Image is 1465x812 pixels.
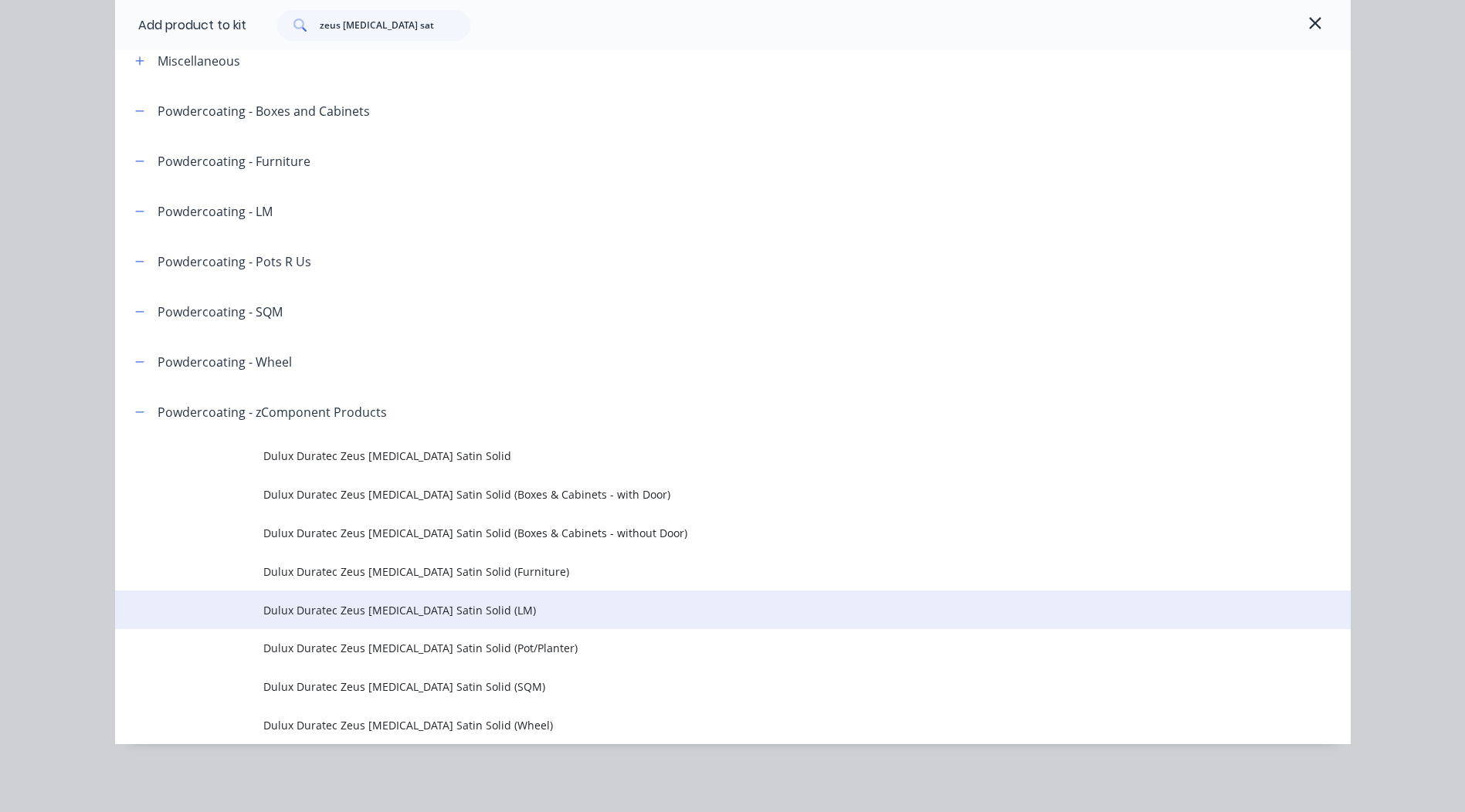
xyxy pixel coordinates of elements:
div: Add product to kit [138,16,246,35]
span: Dulux Duratec Zeus [MEDICAL_DATA] Satin Solid (Boxes & Cabinets - without Door) [263,525,1133,541]
div: Powdercoating - Furniture [158,152,310,171]
div: Powdercoating - SQM [158,303,283,321]
span: Dulux Duratec Zeus [MEDICAL_DATA] Satin Solid (SQM) [263,678,1133,695]
div: Powdercoating - Pots R Us [158,252,311,271]
div: Powdercoating - zComponent Products [158,403,387,421]
span: Dulux Duratec Zeus [MEDICAL_DATA] Satin Solid [263,448,1133,464]
span: Dulux Duratec Zeus [MEDICAL_DATA] Satin Solid (Boxes & Cabinets - with Door) [263,486,1133,502]
span: Dulux Duratec Zeus [MEDICAL_DATA] Satin Solid (Wheel) [263,717,1133,733]
div: Miscellaneous [158,52,240,70]
div: Powdercoating - LM [158,202,273,221]
span: Dulux Duratec Zeus [MEDICAL_DATA] Satin Solid (LM) [263,602,1133,618]
span: Dulux Duratec Zeus [MEDICAL_DATA] Satin Solid (Furniture) [263,563,1133,580]
div: Powdercoating - Boxes and Cabinets [158,102,370,120]
span: Dulux Duratec Zeus [MEDICAL_DATA] Satin Solid (Pot/Planter) [263,640,1133,656]
div: Powdercoating - Wheel [158,353,292,371]
input: Search... [320,10,470,41]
